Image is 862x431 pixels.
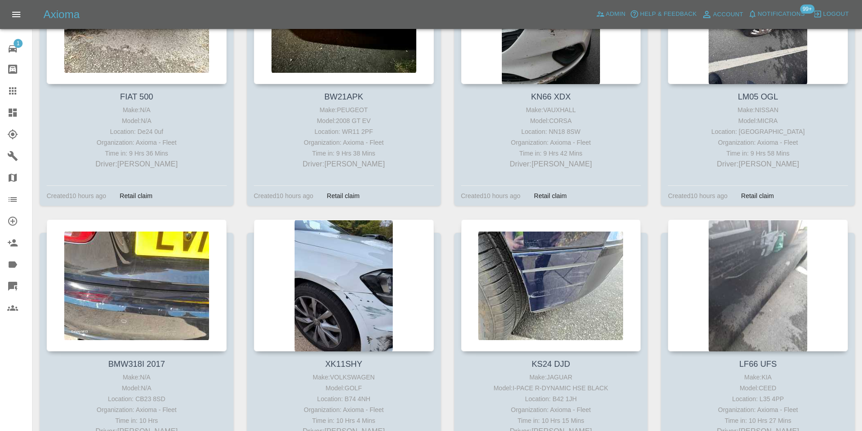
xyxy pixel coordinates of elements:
span: Notifications [758,9,805,19]
span: Admin [606,9,626,19]
p: Driver: [PERSON_NAME] [256,159,432,170]
div: Model: GOLF [256,383,432,393]
a: KN66 XDX [531,92,571,101]
div: Location: WR11 2PF [256,126,432,137]
span: 99+ [800,5,814,14]
div: Time in: 10 Hrs 4 Mins [256,415,432,426]
div: Organization: Axioma - Fleet [49,137,224,148]
a: LF66 UFS [739,360,777,369]
div: Created 10 hours ago [668,190,728,201]
div: Location: B42 1JH [463,393,639,404]
div: Time in: 10 Hrs 27 Mins [670,415,846,426]
div: Retail claim [320,190,366,201]
div: Location: [GEOGRAPHIC_DATA] [670,126,846,137]
div: Model: CEED [670,383,846,393]
div: Location: NN18 8SW [463,126,639,137]
div: Model: MICRA [670,115,846,126]
div: Make: N/A [49,372,224,383]
div: Created 10 hours ago [47,190,106,201]
p: Driver: [PERSON_NAME] [49,159,224,170]
div: Make: KIA [670,372,846,383]
div: Model: I-PACE R-DYNAMIC HSE BLACK [463,383,639,393]
div: Location: De24 0uf [49,126,224,137]
button: Logout [811,7,851,21]
a: Account [699,7,746,22]
div: Time in: 9 Hrs 38 Mins [256,148,432,159]
div: Time in: 10 Hrs 15 Mins [463,415,639,426]
a: LM05 OGL [738,92,778,101]
a: KS24 DJD [532,360,570,369]
div: Created 10 hours ago [254,190,314,201]
div: Organization: Axioma - Fleet [256,404,432,415]
span: Account [713,9,743,20]
p: Driver: [PERSON_NAME] [463,159,639,170]
div: Model: CORSA [463,115,639,126]
h5: Axioma [43,7,80,22]
div: Organization: Axioma - Fleet [463,404,639,415]
div: Location: B74 4NH [256,393,432,404]
div: Location: L35 4PP [670,393,846,404]
div: Retail claim [113,190,159,201]
div: Make: VAUXHALL [463,104,639,115]
span: Logout [823,9,849,19]
div: Make: NISSAN [670,104,846,115]
div: Organization: Axioma - Fleet [670,137,846,148]
div: Retail claim [527,190,573,201]
div: Organization: Axioma - Fleet [49,404,224,415]
div: Model: 2008 GT EV [256,115,432,126]
p: Driver: [PERSON_NAME] [670,159,846,170]
div: Make: PEUGEOT [256,104,432,115]
div: Organization: Axioma - Fleet [670,404,846,415]
div: Organization: Axioma - Fleet [463,137,639,148]
a: FIAT 500 [120,92,153,101]
div: Created 10 hours ago [461,190,521,201]
span: 1 [14,39,23,48]
div: Time in: 10 Hrs [49,415,224,426]
a: BMW318I 2017 [108,360,165,369]
div: Model: N/A [49,383,224,393]
button: Help & Feedback [628,7,699,21]
div: Make: JAGUAR [463,372,639,383]
div: Location: CB23 8SD [49,393,224,404]
a: XK11SHY [325,360,362,369]
div: Make: N/A [49,104,224,115]
span: Help & Feedback [640,9,696,19]
a: BW21APK [324,92,363,101]
div: Time in: 9 Hrs 58 Mins [670,148,846,159]
div: Organization: Axioma - Fleet [256,137,432,148]
div: Time in: 9 Hrs 42 Mins [463,148,639,159]
button: Open drawer [5,4,27,25]
a: Admin [594,7,628,21]
button: Notifications [746,7,807,21]
div: Time in: 9 Hrs 36 Mins [49,148,224,159]
div: Model: N/A [49,115,224,126]
div: Retail claim [734,190,781,201]
div: Make: VOLKSWAGEN [256,372,432,383]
